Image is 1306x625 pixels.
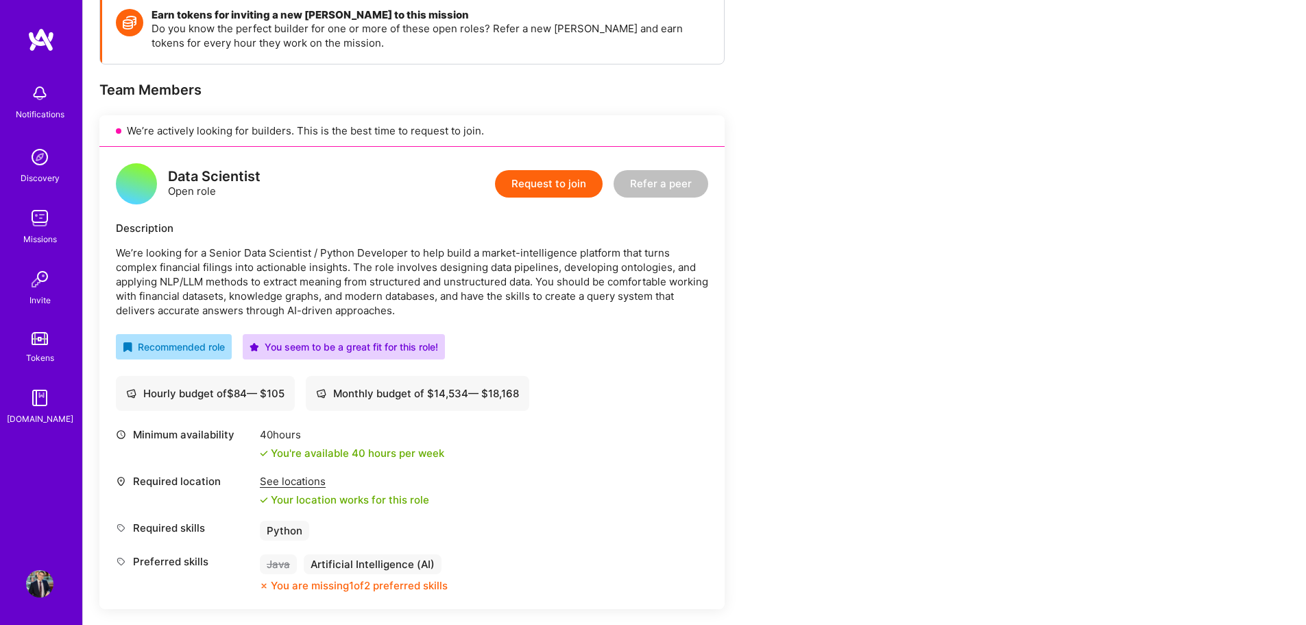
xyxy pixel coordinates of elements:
[168,169,261,184] div: Data Scientist
[152,9,710,21] h4: Earn tokens for inviting a new [PERSON_NAME] to this mission
[304,554,442,574] div: Artificial Intelligence (AI)
[116,521,253,535] div: Required skills
[99,115,725,147] div: We’re actively looking for builders. This is the best time to request to join.
[250,340,438,354] div: You seem to be a great fit for this role!
[271,578,448,593] div: You are missing 1 of 2 preferred skills
[116,9,143,36] img: Token icon
[126,388,136,399] i: icon Cash
[29,293,51,307] div: Invite
[7,412,73,426] div: [DOMAIN_NAME]
[26,351,54,365] div: Tokens
[26,570,53,598] img: User Avatar
[260,427,444,442] div: 40 hours
[116,523,126,533] i: icon Tag
[250,342,259,352] i: icon PurpleStar
[116,474,253,488] div: Required location
[126,386,285,401] div: Hourly budget of $ 84 — $ 105
[116,429,126,440] i: icon Clock
[123,342,132,352] i: icon RecommendedBadge
[260,582,268,590] i: icon CloseOrange
[116,427,253,442] div: Minimum availability
[21,171,60,185] div: Discovery
[16,107,64,121] div: Notifications
[260,474,429,488] div: See locations
[260,449,268,458] i: icon Check
[23,232,57,246] div: Missions
[27,27,55,52] img: logo
[26,143,53,171] img: discovery
[26,384,53,412] img: guide book
[23,570,57,598] a: User Avatar
[316,388,326,399] i: icon Cash
[260,521,309,541] div: Python
[32,332,48,345] img: tokens
[260,446,444,460] div: You're available 40 hours per week
[26,80,53,107] img: bell
[495,170,603,198] button: Request to join
[116,221,708,235] div: Description
[152,21,710,50] p: Do you know the perfect builder for one or more of these open roles? Refer a new [PERSON_NAME] an...
[116,556,126,567] i: icon Tag
[116,476,126,486] i: icon Location
[260,493,429,507] div: Your location works for this role
[116,554,253,569] div: Preferred skills
[26,266,53,293] img: Invite
[316,386,519,401] div: Monthly budget of $ 14,534 — $ 18,168
[99,81,725,99] div: Team Members
[168,169,261,198] div: Open role
[614,170,708,198] button: Refer a peer
[260,496,268,504] i: icon Check
[260,554,297,574] div: Java
[26,204,53,232] img: teamwork
[116,246,708,318] p: We’re looking for a Senior Data Scientist / Python Developer to help build a market-intelligence ...
[123,340,225,354] div: Recommended role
